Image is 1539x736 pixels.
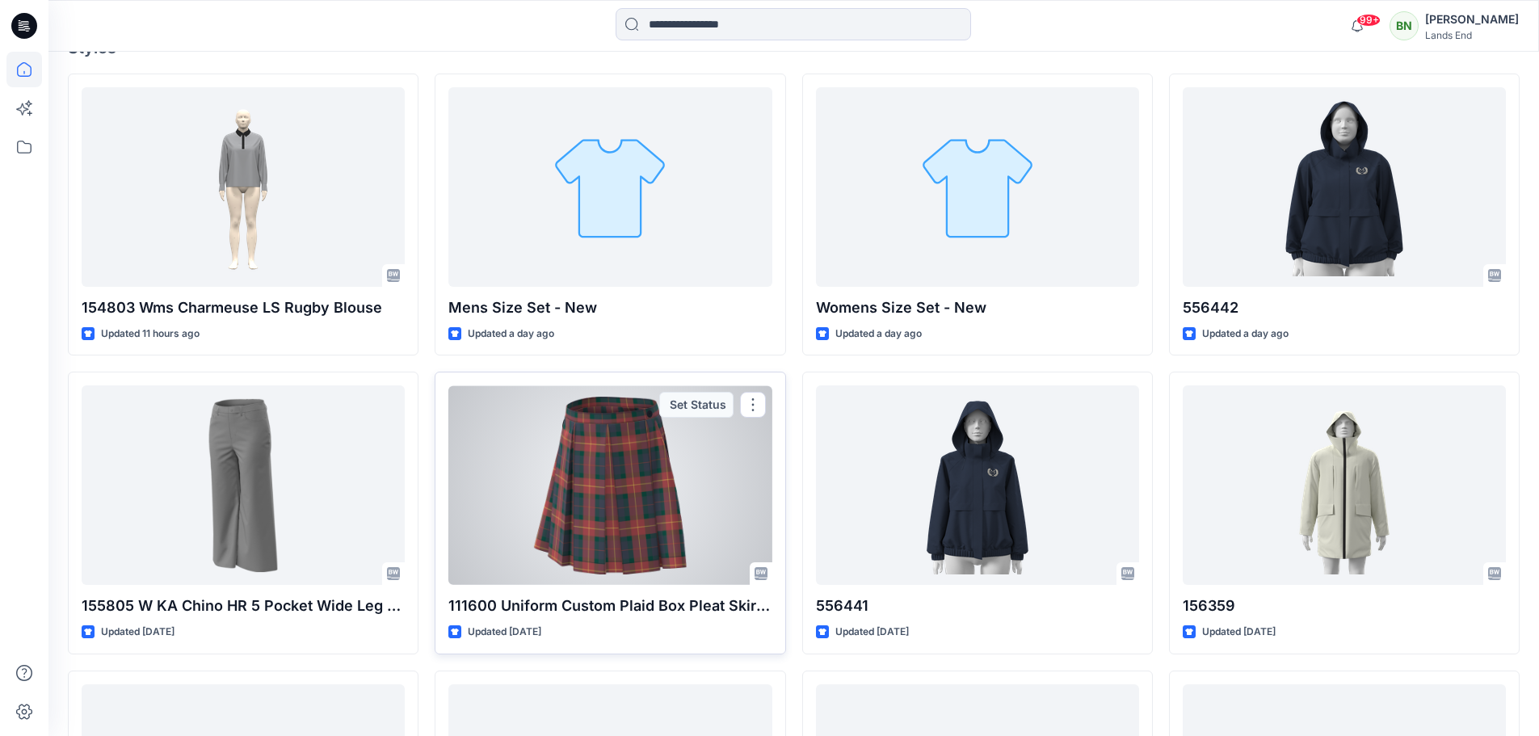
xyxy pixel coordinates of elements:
p: Mens Size Set - New [448,297,772,319]
p: 155805 W KA Chino HR 5 Pocket Wide Leg Crop Pants [82,595,405,617]
a: 111600 Uniform Custom Plaid Box Pleat Skirt Top Of Knee [448,385,772,585]
div: [PERSON_NAME] [1425,10,1519,29]
p: Updated [DATE] [468,624,541,641]
p: 154803 Wms Charmeuse LS Rugby Blouse [82,297,405,319]
p: Updated [DATE] [835,624,909,641]
div: BN [1390,11,1419,40]
a: 154803 Wms Charmeuse LS Rugby Blouse [82,87,405,287]
p: Updated 11 hours ago [101,326,200,343]
p: Updated [DATE] [101,624,175,641]
p: 556441 [816,595,1139,617]
p: Updated a day ago [835,326,922,343]
p: Updated a day ago [1202,326,1289,343]
a: 556441 [816,385,1139,585]
a: 155805 W KA Chino HR 5 Pocket Wide Leg Crop Pants [82,385,405,585]
p: 556442 [1183,297,1506,319]
p: 156359 [1183,595,1506,617]
span: 99+ [1356,14,1381,27]
div: Lands End [1425,29,1519,41]
p: Updated a day ago [468,326,554,343]
p: Womens Size Set - New [816,297,1139,319]
a: 156359 [1183,385,1506,585]
p: Updated [DATE] [1202,624,1276,641]
a: Womens Size Set - New [816,87,1139,287]
a: 556442 [1183,87,1506,287]
a: Mens Size Set - New [448,87,772,287]
p: 111600 Uniform Custom Plaid Box Pleat Skirt Top Of Knee [448,595,772,617]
